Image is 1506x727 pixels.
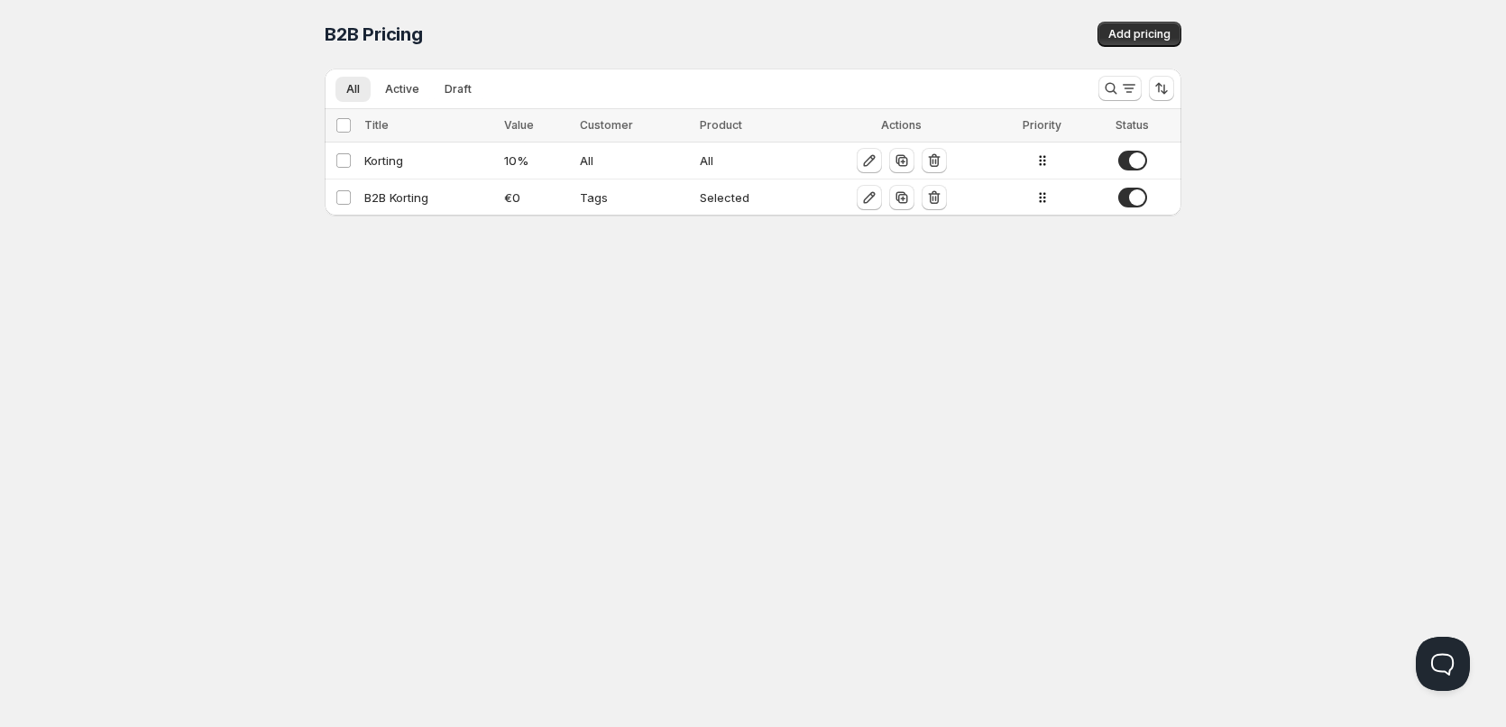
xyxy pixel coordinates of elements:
span: All [346,82,360,97]
span: Draft [445,82,472,97]
span: Customer [580,118,633,132]
div: All [580,152,689,170]
button: Add pricing [1097,22,1181,47]
span: Value [504,118,534,132]
span: B2B Pricing [325,23,423,45]
span: Title [364,118,389,132]
button: Search and filter results [1098,76,1142,101]
span: Product [700,118,742,132]
div: All [700,152,802,170]
iframe: Help Scout Beacon - Open [1416,637,1470,691]
button: Sort the results [1149,76,1174,101]
span: Active [385,82,419,97]
div: Selected [700,189,802,207]
span: Priority [1023,118,1061,132]
span: Actions [881,118,922,132]
div: Tags [580,189,689,207]
span: Status [1116,118,1149,132]
div: € 0 [504,189,569,207]
div: B2B Korting [364,189,493,207]
span: Add pricing [1108,27,1171,41]
div: Korting [364,152,493,170]
div: 10 % [504,152,569,170]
